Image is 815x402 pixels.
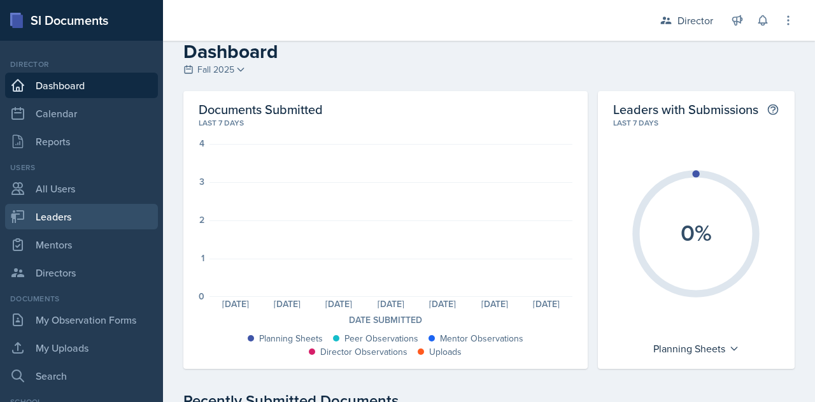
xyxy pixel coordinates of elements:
[199,313,572,327] div: Date Submitted
[681,215,712,248] text: 0%
[5,293,158,305] div: Documents
[201,254,204,262] div: 1
[5,59,158,70] div: Director
[199,117,572,129] div: Last 7 days
[5,335,158,361] a: My Uploads
[5,101,158,126] a: Calendar
[5,162,158,173] div: Users
[199,177,204,186] div: 3
[199,215,204,224] div: 2
[199,292,204,301] div: 0
[5,307,158,333] a: My Observation Forms
[320,345,407,359] div: Director Observations
[440,332,523,345] div: Mentor Observations
[5,129,158,154] a: Reports
[5,260,158,285] a: Directors
[5,232,158,257] a: Mentors
[5,176,158,201] a: All Users
[613,101,758,117] h2: Leaders with Submissions
[5,73,158,98] a: Dashboard
[199,139,204,148] div: 4
[5,363,158,389] a: Search
[259,332,323,345] div: Planning Sheets
[209,299,261,308] div: [DATE]
[520,299,572,308] div: [DATE]
[313,299,365,308] div: [DATE]
[469,299,520,308] div: [DATE]
[199,101,572,117] h2: Documents Submitted
[261,299,313,308] div: [DATE]
[677,13,713,28] div: Director
[365,299,416,308] div: [DATE]
[197,63,234,76] span: Fall 2025
[647,338,746,359] div: Planning Sheets
[429,345,462,359] div: Uploads
[5,204,158,229] a: Leaders
[183,40,795,63] h2: Dashboard
[613,117,779,129] div: Last 7 days
[344,332,418,345] div: Peer Observations
[417,299,469,308] div: [DATE]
